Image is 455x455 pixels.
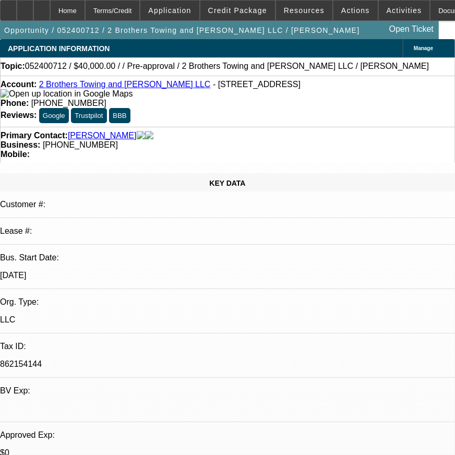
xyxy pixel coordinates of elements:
strong: Mobile: [1,150,30,159]
button: BBB [109,108,130,123]
button: Activities [379,1,430,20]
strong: Phone: [1,99,29,107]
strong: Business: [1,140,40,149]
button: Google [39,108,69,123]
a: [PERSON_NAME] [68,131,137,140]
span: Actions [341,6,370,15]
span: KEY DATA [209,179,245,187]
span: Activities [387,6,422,15]
span: APPLICATION INFORMATION [8,44,110,53]
span: [PHONE_NUMBER] [31,99,106,107]
span: [PHONE_NUMBER] [43,140,118,149]
span: Application [148,6,191,15]
img: facebook-icon.png [137,131,145,140]
span: Credit Package [208,6,267,15]
img: linkedin-icon.png [145,131,153,140]
span: Manage [414,45,433,51]
strong: Account: [1,80,37,89]
button: Application [140,1,199,20]
span: 052400712 / $40,000.00 / / Pre-approval / 2 Brothers Towing and [PERSON_NAME] LLC / [PERSON_NAME] [25,62,429,71]
strong: Topic: [1,62,25,71]
img: Open up location in Google Maps [1,89,133,99]
button: Trustpilot [71,108,106,123]
span: Resources [284,6,325,15]
button: Resources [276,1,332,20]
a: 2 Brothers Towing and [PERSON_NAME] LLC [39,80,211,89]
strong: Reviews: [1,111,37,119]
button: Actions [333,1,378,20]
a: View Google Maps [1,89,133,98]
a: Open Ticket [385,20,438,38]
span: - [STREET_ADDRESS] [213,80,301,89]
button: Credit Package [200,1,275,20]
span: Opportunity / 052400712 / 2 Brothers Towing and [PERSON_NAME] LLC / [PERSON_NAME] [4,26,360,34]
strong: Primary Contact: [1,131,68,140]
